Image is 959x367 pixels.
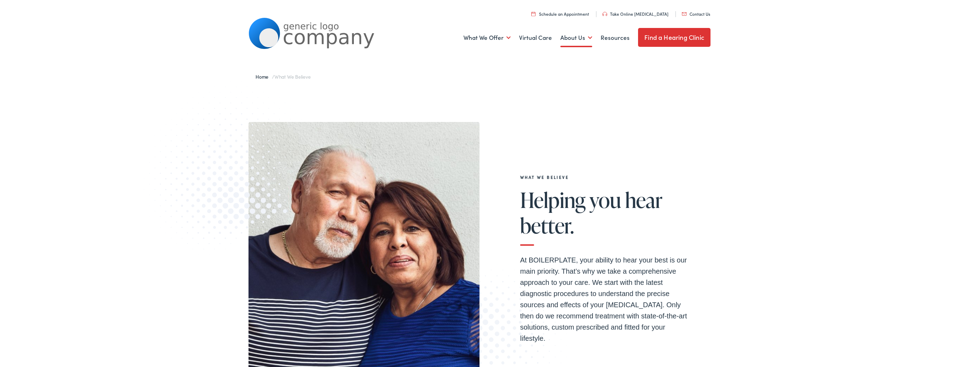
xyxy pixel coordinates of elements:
[520,175,688,180] h2: What We Believe
[601,25,630,51] a: Resources
[519,25,552,51] a: Virtual Care
[682,12,687,16] img: utility icon
[589,188,621,211] span: you
[520,214,574,237] span: better.
[602,12,607,16] img: utility icon
[638,28,710,47] a: Find a Hearing Clinic
[133,70,318,260] img: Graphic image with a halftone pattern, contributing to the site's visual design.
[531,11,589,17] a: Schedule an Appointment
[531,12,535,16] img: utility icon
[520,254,688,344] p: At BOILERPLATE, your ability to hear your best is our main priority. That’s why we take a compreh...
[625,188,663,211] span: hear
[602,11,668,17] a: Take Online [MEDICAL_DATA]
[520,188,586,211] span: Helping
[463,25,511,51] a: What We Offer
[682,11,710,17] a: Contact Us
[560,25,592,51] a: About Us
